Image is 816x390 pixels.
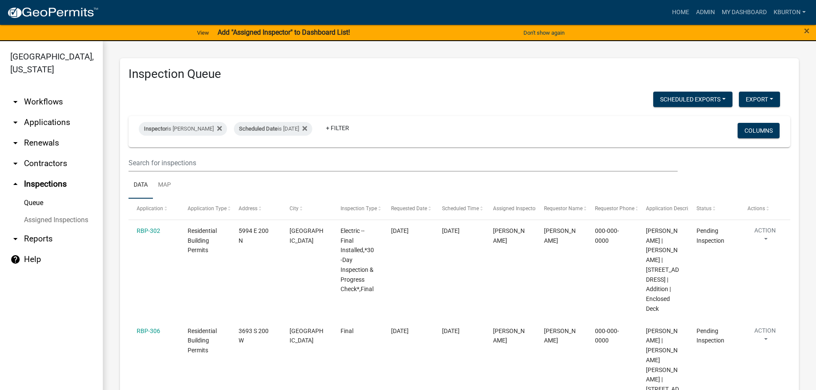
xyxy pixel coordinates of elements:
datatable-header-cell: Status [688,199,739,219]
span: 3693 S 200 W [239,327,269,344]
i: arrow_drop_up [10,179,21,189]
strong: Add "Assigned Inspector" to Dashboard List! [218,28,350,36]
datatable-header-cell: Application Description [637,199,688,219]
span: Assigned Inspector [493,205,537,211]
button: Action [747,226,783,247]
span: Application [137,205,163,211]
i: arrow_drop_down [10,158,21,169]
datatable-header-cell: Requested Date [383,199,434,219]
datatable-header-cell: Requestor Name [536,199,587,219]
button: Columns [738,123,780,138]
span: ellison wolfe [544,327,576,344]
div: is [PERSON_NAME] [139,122,227,136]
input: Search for inspections [129,154,678,172]
span: Kenny Burton [493,227,525,244]
span: Status [696,205,711,211]
button: Export [739,92,780,107]
span: Residential Building Permits [188,227,217,254]
i: arrow_drop_down [10,97,21,107]
span: Inspection Type [341,205,377,211]
button: Don't show again [520,26,568,40]
span: Inspector [144,125,167,132]
span: Kenny Burton [493,327,525,344]
i: arrow_drop_down [10,138,21,148]
span: Final [341,327,353,334]
span: Pending Inspection [696,227,724,244]
span: City [290,205,299,211]
a: My Dashboard [718,4,770,21]
span: PERU [290,327,323,344]
datatable-header-cell: City [281,199,332,219]
span: Shawn Dunnagan [544,227,576,244]
div: [DATE] [442,226,476,236]
button: Action [747,326,783,348]
span: Shawn Dunnagan | Dunnagan, Shawn R | 5994 E 200 N PERU, IN 46970 | Addition | Enclosed Deck [646,227,679,312]
span: × [804,25,810,37]
span: Scheduled Time [442,205,479,211]
datatable-header-cell: Address [230,199,281,219]
span: Application Description [646,205,700,211]
i: arrow_drop_down [10,117,21,128]
button: Close [804,26,810,36]
a: View [194,26,212,40]
a: + Filter [319,120,356,136]
span: Requestor Name [544,205,583,211]
div: is [DATE] [234,122,312,136]
span: 5994 E 200 N [239,227,269,244]
span: PERU [290,227,323,244]
a: Data [129,172,153,199]
span: Actions [747,205,765,211]
datatable-header-cell: Actions [739,199,790,219]
div: [DATE] [442,326,476,336]
h3: Inspection Queue [129,67,790,81]
span: Requested Date [391,205,427,211]
a: Admin [693,4,718,21]
span: Address [239,205,257,211]
span: Electric -- Final Installed,*30-Day Inspection & Progress Check*,Final [341,227,374,293]
a: Home [669,4,693,21]
a: Map [153,172,176,199]
i: help [10,254,21,265]
i: arrow_drop_down [10,234,21,244]
datatable-header-cell: Application [129,199,179,219]
datatable-header-cell: Requestor Phone [587,199,638,219]
datatable-header-cell: Scheduled Time [434,199,485,219]
span: Requestor Phone [595,205,634,211]
span: 000-000-0000 [595,227,619,244]
span: 000-000-0000 [595,327,619,344]
button: Scheduled Exports [653,92,732,107]
span: Pending Inspection [696,327,724,344]
span: 04/09/2025 [391,327,409,334]
a: RBP-302 [137,227,160,234]
span: Application Type [188,205,227,211]
datatable-header-cell: Inspection Type [332,199,383,219]
datatable-header-cell: Assigned Inspector [485,199,536,219]
a: RBP-306 [137,327,160,334]
span: Scheduled Date [239,125,278,132]
a: kburton [770,4,809,21]
span: 09/19/2024 [391,227,409,234]
datatable-header-cell: Application Type [179,199,230,219]
span: Residential Building Permits [188,327,217,354]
